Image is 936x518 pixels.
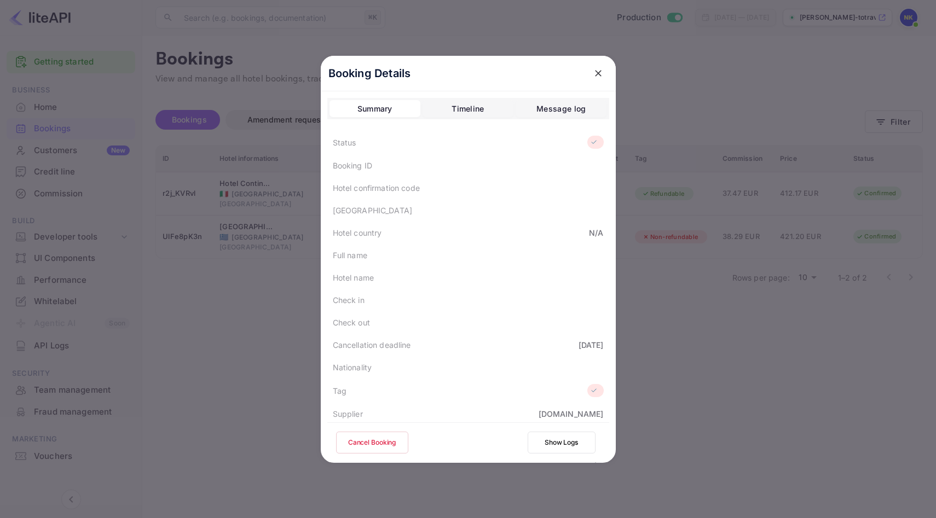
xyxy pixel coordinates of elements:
button: Message log [516,100,606,118]
div: Check out [333,317,370,328]
div: Hotel country [333,227,382,238]
div: Check in [333,294,365,306]
div: Booking ID [333,160,373,171]
button: Show Logs [528,432,596,454]
div: Summary [357,102,392,115]
div: Hotel confirmation code [333,182,420,194]
div: N/A [589,227,603,238]
div: Full name [333,249,367,261]
div: Nationality [333,362,372,373]
div: Timeline [452,102,484,115]
p: Booking Details [328,65,411,82]
div: Supplier [333,408,363,420]
div: Hotel name [333,272,374,283]
div: Tag [333,385,346,397]
div: Message log [536,102,586,115]
div: [GEOGRAPHIC_DATA] [333,205,413,216]
div: Cancellation deadline [333,339,411,351]
div: [DOMAIN_NAME] [539,408,604,420]
button: close [588,63,608,83]
div: [DATE] [579,339,604,351]
button: Summary [330,100,420,118]
div: Status [333,137,356,148]
button: Timeline [423,100,513,118]
button: Cancel Booking [336,432,408,454]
